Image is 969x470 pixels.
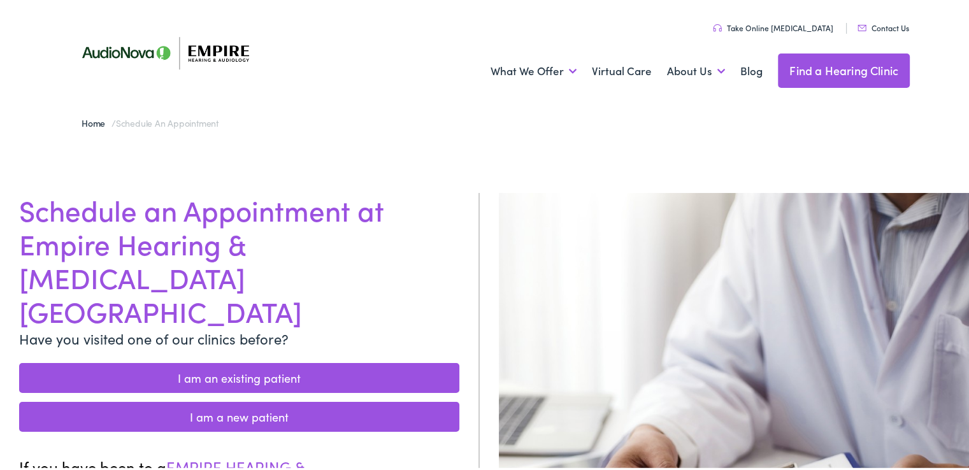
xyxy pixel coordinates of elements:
[858,20,909,31] a: Contact Us
[713,22,722,29] img: utility icon
[740,45,763,92] a: Blog
[19,190,459,325] h1: Schedule an Appointment at Empire Hearing & [MEDICAL_DATA] [GEOGRAPHIC_DATA]
[19,360,459,390] a: I am an existing patient
[82,114,111,127] a: Home
[19,399,459,429] a: I am a new patient
[778,51,910,85] a: Find a Hearing Clinic
[82,114,219,127] span: /
[667,45,725,92] a: About Us
[592,45,652,92] a: Virtual Care
[858,22,866,29] img: utility icon
[713,20,833,31] a: Take Online [MEDICAL_DATA]
[491,45,577,92] a: What We Offer
[116,114,219,127] span: Schedule an Appointment
[19,325,459,346] p: Have you visited one of our clinics before?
